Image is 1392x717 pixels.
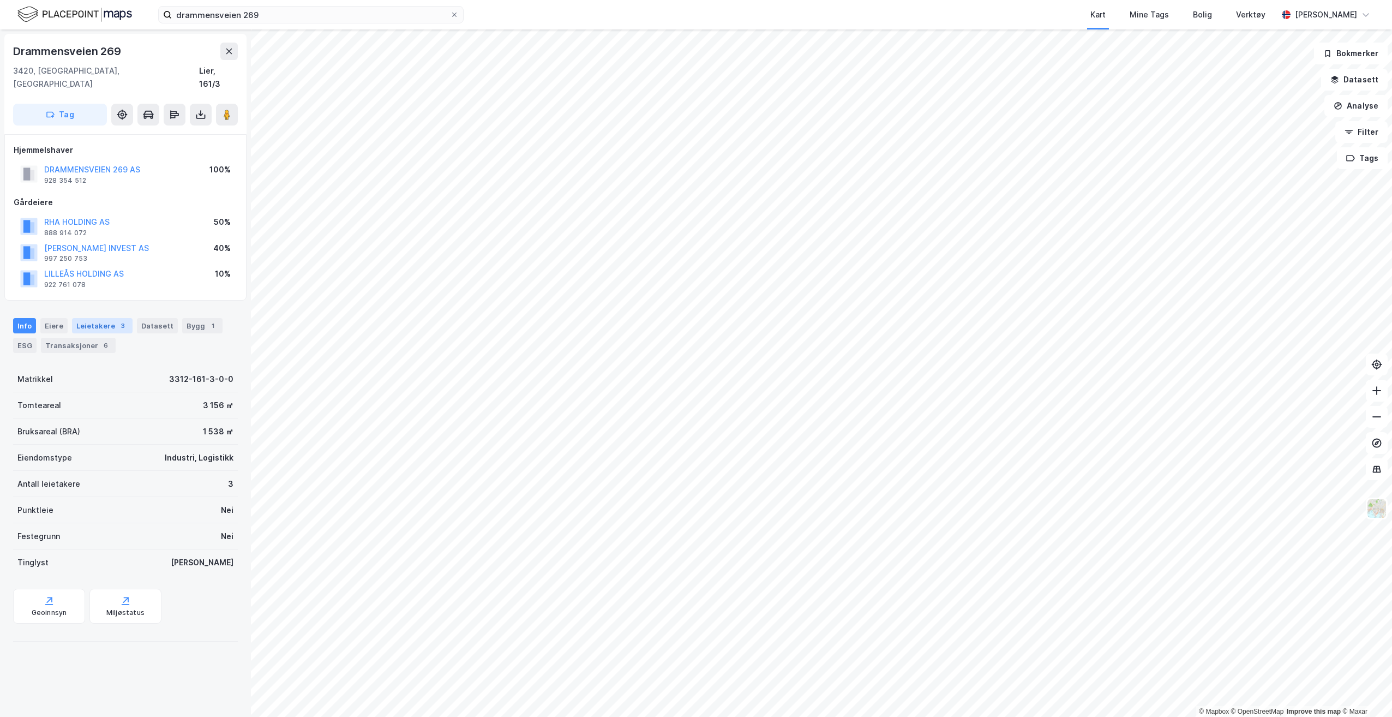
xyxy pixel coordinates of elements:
div: Transaksjoner [41,338,116,353]
div: 1 538 ㎡ [203,425,233,438]
div: Bolig [1193,8,1212,21]
div: 10% [215,267,231,280]
div: Festegrunn [17,530,60,543]
div: [PERSON_NAME] [1295,8,1357,21]
div: 6 [100,340,111,351]
div: ESG [13,338,37,353]
div: 3 [117,320,128,331]
a: Improve this map [1287,708,1341,715]
div: 100% [209,163,231,176]
button: Tag [13,104,107,126]
a: OpenStreetMap [1231,708,1284,715]
div: Industri, Logistikk [165,451,233,464]
img: Z [1366,498,1387,519]
div: Mine Tags [1130,8,1169,21]
button: Datasett [1321,69,1388,91]
div: Tomteareal [17,399,61,412]
div: 888 914 072 [44,229,87,237]
div: Nei [221,530,233,543]
button: Filter [1335,121,1388,143]
div: Bruksareal (BRA) [17,425,80,438]
div: Matrikkel [17,373,53,386]
div: Kart [1090,8,1106,21]
div: Eiere [40,318,68,333]
iframe: Chat Widget [1337,665,1392,717]
div: 922 761 078 [44,280,86,289]
div: Info [13,318,36,333]
div: 928 354 512 [44,176,86,185]
div: 3 [228,477,233,491]
button: Tags [1337,147,1388,169]
input: Søk på adresse, matrikkel, gårdeiere, leietakere eller personer [172,7,450,23]
div: Eiendomstype [17,451,72,464]
img: logo.f888ab2527a4732fd821a326f86c7f29.svg [17,5,132,24]
div: 3312-161-3-0-0 [169,373,233,386]
div: Miljøstatus [106,608,145,617]
div: Bygg [182,318,223,333]
div: Datasett [137,318,178,333]
div: Lier, 161/3 [199,64,238,91]
div: 50% [214,216,231,229]
div: 997 250 753 [44,254,87,263]
div: [PERSON_NAME] [171,556,233,569]
button: Analyse [1324,95,1388,117]
div: Verktøy [1236,8,1265,21]
div: Punktleie [17,504,53,517]
div: Nei [221,504,233,517]
button: Bokmerker [1314,43,1388,64]
div: Tinglyst [17,556,49,569]
div: Drammensveien 269 [13,43,123,60]
div: 1 [207,320,218,331]
div: Geoinnsyn [32,608,67,617]
div: Hjemmelshaver [14,144,237,157]
div: Leietakere [72,318,133,333]
a: Mapbox [1199,708,1229,715]
div: Kontrollprogram for chat [1337,665,1392,717]
div: Antall leietakere [17,477,80,491]
div: 3 156 ㎡ [203,399,233,412]
div: 40% [213,242,231,255]
div: 3420, [GEOGRAPHIC_DATA], [GEOGRAPHIC_DATA] [13,64,199,91]
div: Gårdeiere [14,196,237,209]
